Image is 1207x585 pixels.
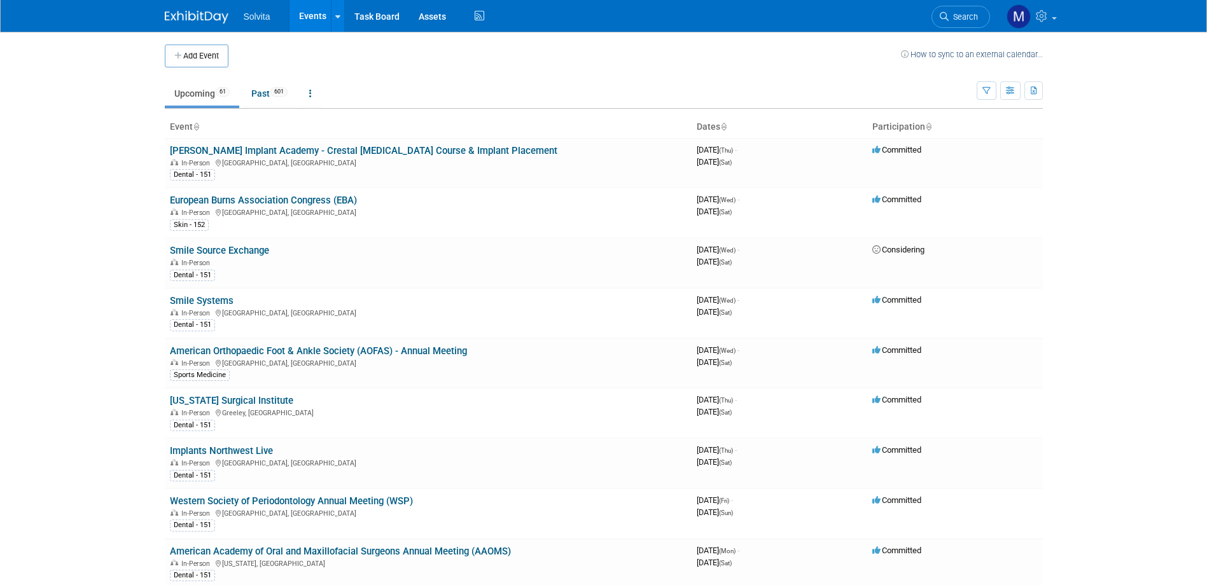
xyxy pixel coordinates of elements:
[171,309,178,315] img: In-Person Event
[697,395,737,404] span: [DATE]
[181,259,214,267] span: In-Person
[1007,4,1031,29] img: Matthew Burns
[171,159,178,165] img: In-Person Event
[720,121,727,132] a: Sort by Start Date
[719,147,733,154] span: (Thu)
[170,319,215,331] div: Dental - 151
[171,209,178,215] img: In-Person Event
[697,345,739,355] span: [DATE]
[735,445,737,455] span: -
[170,507,687,518] div: [GEOGRAPHIC_DATA], [GEOGRAPHIC_DATA]
[901,50,1043,59] a: How to sync to an external calendar...
[697,357,732,367] span: [DATE]
[170,470,215,481] div: Dental - 151
[165,81,239,106] a: Upcoming61
[872,546,921,555] span: Committed
[931,6,990,28] a: Search
[872,245,924,254] span: Considering
[216,87,230,97] span: 61
[872,445,921,455] span: Committed
[697,546,739,555] span: [DATE]
[170,219,209,231] div: Skin - 152
[719,397,733,404] span: (Thu)
[181,459,214,467] span: In-Person
[170,207,687,217] div: [GEOGRAPHIC_DATA], [GEOGRAPHIC_DATA]
[867,116,1043,138] th: Participation
[697,407,732,416] span: [DATE]
[735,145,737,155] span: -
[181,560,214,568] span: In-Person
[170,520,215,531] div: Dental - 151
[719,347,736,354] span: (Wed)
[170,558,687,568] div: [US_STATE], [GEOGRAPHIC_DATA]
[170,195,357,206] a: European Burns Association Congress (EBA)
[697,307,732,317] span: [DATE]
[719,309,732,316] span: (Sat)
[171,409,178,415] img: In-Person Event
[697,157,732,167] span: [DATE]
[737,295,739,305] span: -
[171,560,178,566] img: In-Person Event
[697,145,737,155] span: [DATE]
[719,247,736,254] span: (Wed)
[697,257,732,266] span: [DATE]
[731,495,733,505] span: -
[170,445,273,457] a: Implants Northwest Live
[719,459,732,466] span: (Sat)
[719,159,732,166] span: (Sat)
[170,546,511,557] a: American Academy of Oral and Maxillofacial Surgeons Annual Meeting (AAOMS)
[170,395,293,406] a: [US_STATE] Surgical Institute
[170,169,215,181] div: Dental - 151
[737,546,739,555] span: -
[697,295,739,305] span: [DATE]
[697,495,733,505] span: [DATE]
[719,297,736,304] span: (Wed)
[170,307,687,317] div: [GEOGRAPHIC_DATA], [GEOGRAPHIC_DATA]
[697,245,739,254] span: [DATE]
[181,209,214,217] span: In-Person
[170,407,687,417] div: Greeley, [GEOGRAPHIC_DATA]
[719,209,732,216] span: (Sat)
[170,457,687,467] div: [GEOGRAPHIC_DATA], [GEOGRAPHIC_DATA]
[719,196,736,203] span: (Wed)
[171,459,178,465] img: In-Person Event
[244,11,270,22] span: Solvita
[242,81,297,106] a: Past601
[697,195,739,204] span: [DATE]
[165,116,692,138] th: Event
[170,270,215,281] div: Dental - 151
[697,507,733,517] span: [DATE]
[872,395,921,404] span: Committed
[181,509,214,518] span: In-Person
[719,547,736,554] span: (Mon)
[171,509,178,516] img: In-Person Event
[171,359,178,366] img: In-Person Event
[697,558,732,567] span: [DATE]
[170,157,687,167] div: [GEOGRAPHIC_DATA], [GEOGRAPHIC_DATA]
[193,121,199,132] a: Sort by Event Name
[697,457,732,467] span: [DATE]
[872,295,921,305] span: Committed
[872,345,921,355] span: Committed
[697,207,732,216] span: [DATE]
[170,145,557,156] a: [PERSON_NAME] Implant Academy - Crestal [MEDICAL_DATA] Course & Implant Placement
[170,295,234,306] a: Smile Systems
[170,420,215,431] div: Dental - 151
[737,245,739,254] span: -
[170,345,467,357] a: American Orthopaedic Foot & Ankle Society (AOFAS) - Annual Meeting
[719,409,732,416] span: (Sat)
[949,12,978,22] span: Search
[181,309,214,317] span: In-Person
[170,495,413,507] a: Western Society of Periodontology Annual Meeting (WSP)
[737,195,739,204] span: -
[719,560,732,567] span: (Sat)
[165,45,228,67] button: Add Event
[692,116,867,138] th: Dates
[872,145,921,155] span: Committed
[270,87,288,97] span: 601
[697,445,737,455] span: [DATE]
[872,195,921,204] span: Committed
[719,447,733,454] span: (Thu)
[925,121,931,132] a: Sort by Participation Type
[719,259,732,266] span: (Sat)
